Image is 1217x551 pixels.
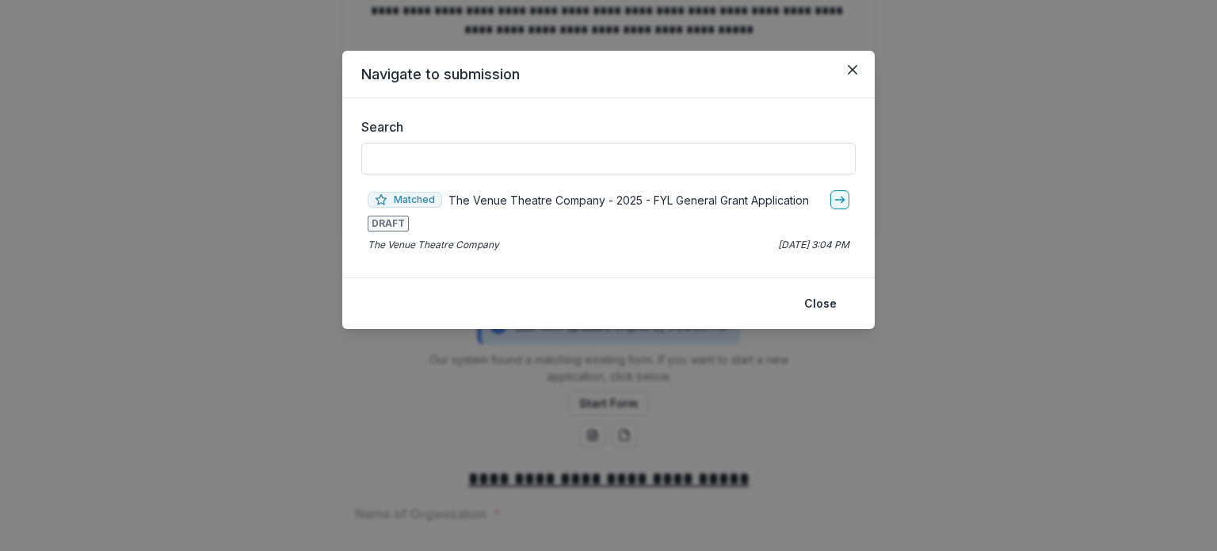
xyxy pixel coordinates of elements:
p: [DATE] 3:04 PM [778,238,849,252]
span: DRAFT [368,216,409,231]
p: The Venue Theatre Company - 2025 - FYL General Grant Application [448,192,809,209]
button: Close [795,291,846,316]
label: Search [361,117,846,136]
p: The Venue Theatre Company [368,238,499,252]
button: Close [840,57,865,82]
a: go-to [830,190,849,209]
span: Matched [368,192,442,208]
header: Navigate to submission [342,51,875,98]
